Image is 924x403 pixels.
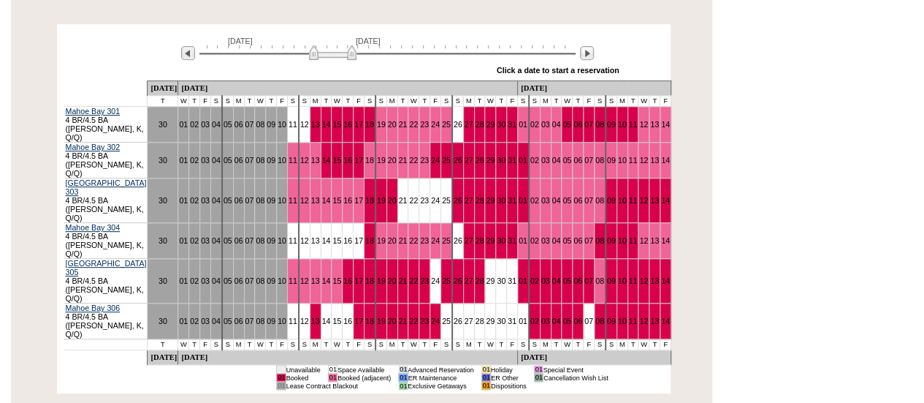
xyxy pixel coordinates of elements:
[267,317,275,325] a: 09
[245,156,254,165] a: 07
[377,276,386,285] a: 19
[476,120,484,129] a: 28
[256,196,264,205] a: 08
[256,236,264,245] a: 08
[300,196,309,205] a: 12
[409,276,418,285] a: 22
[562,156,571,165] a: 05
[519,196,527,205] a: 01
[562,317,571,325] a: 05
[541,120,550,129] a: 03
[148,81,178,96] td: [DATE]
[343,196,352,205] a: 16
[245,276,254,285] a: 07
[476,196,484,205] a: 28
[278,276,286,285] a: 10
[300,317,309,325] a: 12
[267,276,275,285] a: 09
[377,196,386,205] a: 19
[300,156,309,165] a: 12
[311,120,320,129] a: 13
[486,276,495,285] a: 29
[595,156,604,165] a: 08
[66,178,147,196] a: [GEOGRAPHIC_DATA] 303
[650,196,659,205] a: 13
[476,317,484,325] a: 28
[639,276,648,285] a: 12
[66,223,121,232] a: Mahoe Bay 304
[465,156,473,165] a: 27
[661,120,670,129] a: 14
[607,156,616,165] a: 09
[639,196,648,205] a: 12
[508,276,516,285] a: 31
[300,120,309,129] a: 12
[255,96,266,107] td: W
[212,317,221,325] a: 04
[201,317,210,325] a: 03
[454,276,462,285] a: 26
[267,156,275,165] a: 09
[159,156,167,165] a: 30
[497,276,505,285] a: 30
[661,196,670,205] a: 14
[224,317,232,325] a: 05
[486,156,495,165] a: 29
[201,196,210,205] a: 03
[332,196,341,205] a: 15
[278,196,286,205] a: 10
[66,259,147,276] a: [GEOGRAPHIC_DATA] 305
[159,120,167,129] a: 30
[552,276,561,285] a: 04
[650,276,659,285] a: 13
[431,156,440,165] a: 24
[562,236,571,245] a: 05
[580,46,594,60] img: Next
[66,107,121,116] a: Mahoe Bay 301
[508,196,516,205] a: 31
[476,276,484,285] a: 28
[584,156,593,165] a: 07
[486,317,495,325] a: 29
[629,196,638,205] a: 11
[607,276,616,285] a: 09
[388,156,397,165] a: 20
[377,317,386,325] a: 19
[607,120,616,129] a: 09
[650,317,659,325] a: 13
[508,317,516,325] a: 31
[541,156,550,165] a: 03
[431,236,440,245] a: 24
[431,196,440,205] a: 24
[388,276,397,285] a: 20
[518,81,671,96] td: [DATE]
[650,120,659,129] a: 13
[562,276,571,285] a: 05
[332,317,341,325] a: 15
[629,120,638,129] a: 11
[486,120,495,129] a: 29
[322,236,331,245] a: 14
[256,276,264,285] a: 08
[595,120,604,129] a: 08
[354,196,363,205] a: 17
[210,96,221,107] td: S
[552,156,561,165] a: 04
[618,236,627,245] a: 10
[508,236,516,245] a: 31
[212,236,221,245] a: 04
[201,236,210,245] a: 03
[200,96,211,107] td: F
[300,276,309,285] a: 12
[595,276,604,285] a: 08
[365,196,374,205] a: 18
[179,276,188,285] a: 01
[179,317,188,325] a: 01
[541,196,550,205] a: 03
[267,236,275,245] a: 09
[332,276,341,285] a: 15
[311,156,320,165] a: 13
[573,276,582,285] a: 06
[66,143,121,151] a: Mahoe Bay 302
[519,156,527,165] a: 01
